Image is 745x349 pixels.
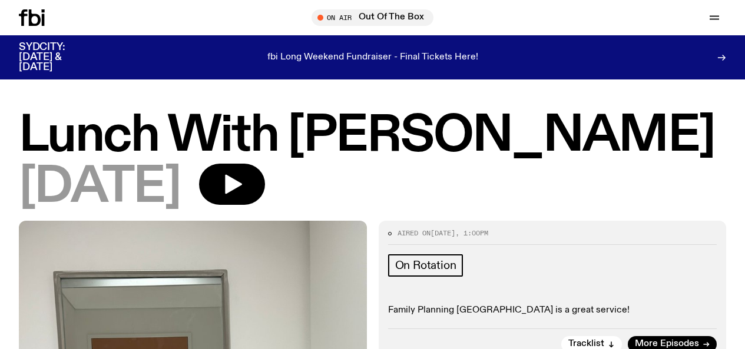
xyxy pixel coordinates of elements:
span: [DATE] [431,228,455,238]
p: Family Planning [GEOGRAPHIC_DATA] is a great service! [388,305,717,316]
p: fbi Long Weekend Fundraiser - Final Tickets Here! [267,52,478,63]
span: More Episodes [635,340,699,348]
span: , 1:00pm [455,228,488,238]
span: Tracklist [568,340,604,348]
h3: SYDCITY: [DATE] & [DATE] [19,42,94,72]
span: On Rotation [395,259,456,272]
button: On AirOut Of The Box [312,9,433,26]
span: Aired on [398,228,431,238]
a: On Rotation [388,254,463,277]
h1: Lunch With [PERSON_NAME] [19,112,726,160]
span: [DATE] [19,164,180,211]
